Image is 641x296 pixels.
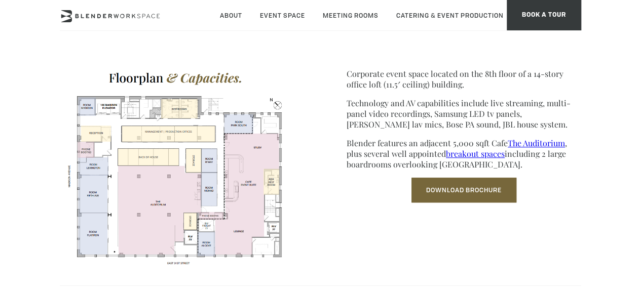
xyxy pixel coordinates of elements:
[60,64,294,267] img: FLOORPLAN-Screenshot-2025.png
[446,148,505,159] a: breakout spaces
[347,68,581,90] p: Corporate event space located on the 8th floor of a 14-story office loft (11.5′ ceiling) building.
[347,98,581,130] p: Technology and AV capabilities include live streaming, multi-panel video recordings, Samsung LED ...
[411,178,516,202] a: Download Brochure
[508,138,565,148] a: The Auditorium
[347,138,581,170] p: Blender features an adjacent 5,000 sqft Cafe , plus several well appointed including 2 large boar...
